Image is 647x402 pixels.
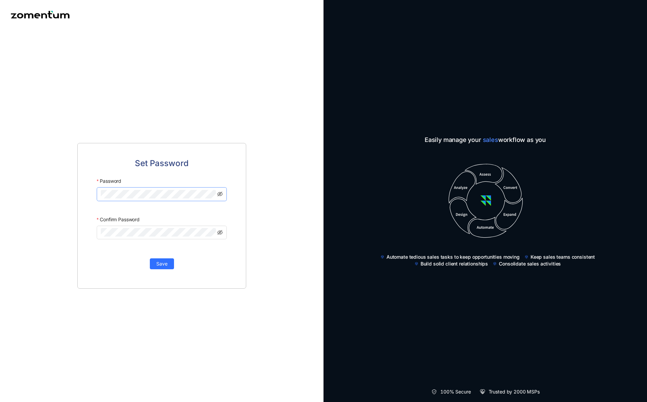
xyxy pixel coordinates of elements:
[135,157,189,170] span: Set Password
[156,260,168,268] span: Save
[150,258,174,269] button: Save
[489,388,540,395] span: Trusted by 2000 MSPs
[531,254,595,260] span: Keep sales teams consistent
[375,135,596,145] span: Easily manage your workflow as you
[499,260,561,267] span: Consolidate sales activities
[97,175,121,187] label: Password
[101,190,216,198] input: Password
[440,388,471,395] span: 100% Secure
[217,191,223,197] span: eye-invisible
[97,213,140,226] label: Confirm Password
[421,260,488,267] span: Build solid client relationships
[217,230,223,235] span: eye-invisible
[483,136,498,143] span: sales
[386,254,520,260] span: Automate tedious sales tasks to keep opportunities moving
[11,11,69,18] img: Zomentum logo
[101,228,216,237] input: Confirm Password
